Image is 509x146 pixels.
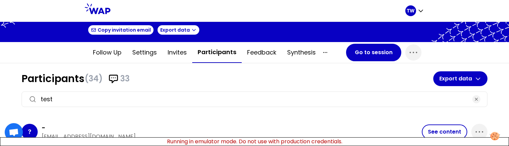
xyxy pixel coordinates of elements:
[5,123,23,141] a: Ouvrir le chat
[88,25,154,35] button: Copy invitation email
[282,42,321,63] button: Synthesis
[433,71,487,86] button: Export data
[88,42,127,63] button: Follow up
[41,95,468,104] input: Search
[192,42,242,63] button: Participants
[120,73,130,84] span: 33
[486,128,504,144] button: Manage your preferences about cookies
[28,127,31,137] p: ?
[84,73,103,84] span: (34)
[242,42,282,63] button: Feedback
[157,25,200,35] button: Export data
[407,7,415,14] p: TW
[42,123,45,133] h3: -
[405,5,424,16] button: TW
[127,42,162,63] button: Settings
[162,42,192,63] button: Invites
[422,124,467,139] button: See content
[42,133,418,141] p: [EMAIL_ADDRESS][DOMAIN_NAME]
[346,44,401,61] button: Go to session
[22,73,433,85] h1: Participants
